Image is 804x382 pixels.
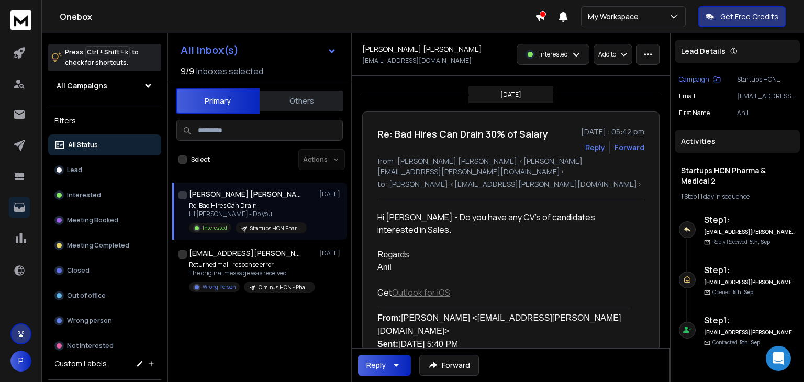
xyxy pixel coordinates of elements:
[358,355,411,376] button: Reply
[704,278,796,286] h6: [EMAIL_ADDRESS][PERSON_NAME][DOMAIN_NAME]
[172,40,345,61] button: All Inbox(s)
[85,46,130,58] span: Ctrl + Shift + k
[704,264,796,276] h6: Step 1 :
[712,238,770,246] p: Reply Received
[766,346,791,371] div: Open Intercom Messenger
[189,210,307,218] p: Hi [PERSON_NAME] - Do you
[681,165,794,186] h1: Startups HCN Pharma & Medical 2
[377,249,636,261] div: Regards
[260,89,343,113] button: Others
[48,285,161,306] button: Out of office
[48,134,161,155] button: All Status
[319,190,343,198] p: [DATE]
[581,127,644,137] p: [DATE] : 05:42 pm
[737,75,796,84] p: Startups HCN Pharma & Medical 2
[189,261,315,269] p: Returned mail: response error
[681,192,697,201] span: 1 Step
[500,91,521,99] p: [DATE]
[392,287,450,298] a: Outlook for iOS
[48,310,161,331] button: Wrong person
[377,156,644,177] p: from: [PERSON_NAME] [PERSON_NAME] <[PERSON_NAME][EMAIL_ADDRESS][PERSON_NAME][DOMAIN_NAME]>
[750,238,770,245] span: 5th, Sep
[539,50,568,59] p: Interested
[67,291,106,300] p: Out of office
[181,45,239,55] h1: All Inbox(s)
[10,10,31,30] img: logo
[737,109,796,117] p: Anil
[67,317,112,325] p: Wrong person
[191,155,210,164] label: Select
[733,288,753,296] span: 5th, Sep
[48,260,161,281] button: Closed
[67,191,101,199] p: Interested
[67,266,90,275] p: Closed
[67,342,114,350] p: Not Interested
[67,166,82,174] p: Lead
[189,248,304,259] h1: [EMAIL_ADDRESS][PERSON_NAME][DOMAIN_NAME]
[377,340,398,349] b: Sent:
[362,44,482,54] h1: [PERSON_NAME] [PERSON_NAME]
[679,92,695,100] p: Email
[196,65,263,77] h3: Inboxes selected
[679,109,710,117] p: First Name
[377,211,636,236] div: Hi [PERSON_NAME] - Do you have any CV’s of candidates interested in Sales.
[10,351,31,372] button: P
[48,210,161,231] button: Meeting Booked
[48,185,161,206] button: Interested
[203,283,236,291] p: Wrong Person
[319,249,343,257] p: [DATE]
[48,160,161,181] button: Lead
[740,339,760,346] span: 5th, Sep
[704,314,796,327] h6: Step 1 :
[48,75,161,96] button: All Campaigns
[698,6,786,27] button: Get Free Credits
[737,92,796,100] p: [EMAIL_ADDRESS][DOMAIN_NAME]
[377,286,636,299] div: Get
[250,224,300,232] p: Startups HCN Pharma & Medical 2
[681,46,725,57] p: Lead Details
[377,313,401,322] b: From:
[57,81,107,91] h1: All Campaigns
[259,284,309,291] p: C minus HCN - Pharma & Medical
[679,75,709,84] p: Campaign
[720,12,778,22] p: Get Free Credits
[712,339,760,346] p: Contacted
[48,335,161,356] button: Not Interested
[189,201,307,210] p: Re: Bad Hires Can Drain
[588,12,643,22] p: My Workspace
[704,214,796,226] h6: Step 1 :
[176,88,260,114] button: Primary
[68,141,98,149] p: All Status
[681,193,794,201] div: |
[48,235,161,256] button: Meeting Completed
[419,355,479,376] button: Forward
[598,50,616,59] p: Add to
[615,142,644,153] div: Forward
[704,329,796,336] h6: [EMAIL_ADDRESS][PERSON_NAME][DOMAIN_NAME]
[65,47,139,68] p: Press to check for shortcuts.
[712,288,753,296] p: Opened
[377,127,548,141] h1: Re: Bad Hires Can Drain 30% of Salary
[700,192,750,201] span: 1 day in sequence
[67,216,118,224] p: Meeting Booked
[675,130,800,153] div: Activities
[181,65,194,77] span: 9 / 9
[54,358,107,369] h3: Custom Labels
[48,114,161,128] h3: Filters
[67,241,129,250] p: Meeting Completed
[60,10,535,23] h1: Onebox
[377,179,644,189] p: to: [PERSON_NAME] <[EMAIL_ADDRESS][PERSON_NAME][DOMAIN_NAME]>
[189,189,304,199] h1: [PERSON_NAME] [PERSON_NAME]
[366,360,386,370] div: Reply
[585,142,605,153] button: Reply
[203,224,227,232] p: Interested
[377,261,636,274] div: Anil
[189,269,315,277] p: The original message was received
[679,75,721,84] button: Campaign
[704,228,796,236] h6: [EMAIL_ADDRESS][PERSON_NAME][DOMAIN_NAME]
[362,57,472,65] p: [EMAIL_ADDRESS][DOMAIN_NAME]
